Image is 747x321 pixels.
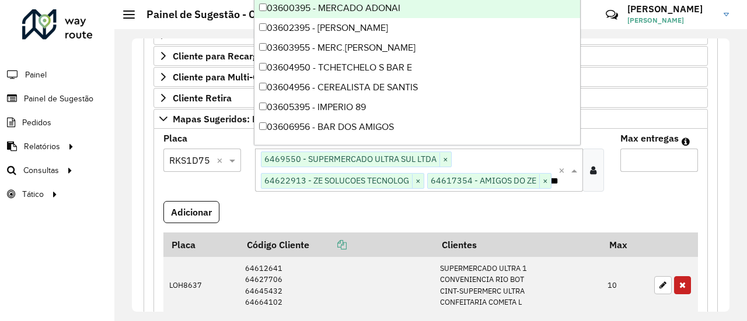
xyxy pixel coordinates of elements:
span: Cliente para Recarga [173,51,263,61]
a: Cliente para Multi-CDD/Internalização [153,67,708,87]
div: 03607495 - [PERSON_NAME] [254,137,580,157]
span: Clear all [217,153,226,167]
span: Cliente para Multi-CDD/Internalização [173,72,337,82]
h3: [PERSON_NAME] [627,3,715,15]
span: Painel de Sugestão [24,93,93,105]
span: [PERSON_NAME] [627,15,715,26]
label: Max entregas [620,131,679,145]
span: Relatórios [24,140,60,153]
h2: Painel de Sugestão - Criar registro [135,8,313,21]
em: Máximo de clientes que serão colocados na mesma rota com os clientes informados [682,137,690,146]
div: 03603955 - MERC.[PERSON_NAME] [254,38,580,58]
span: Tático [22,188,44,200]
th: Placa [163,232,239,257]
span: Mapas Sugeridos: Placa-Cliente [173,114,310,124]
a: Copiar [309,239,347,251]
span: Pedidos [22,117,51,129]
span: 64617354 - AMIGOS DO ZE [428,174,539,188]
span: × [412,174,424,188]
td: SUPERMERCADO ULTRA 1 CONVENIENCIA RIO BOT CINT-SUPERMERC ULTRA CONFEITARIA COMETA L [434,257,602,313]
span: Cliente Retira [173,93,232,103]
th: Clientes [434,232,602,257]
div: 03606956 - BAR DOS AMIGOS [254,117,580,137]
button: Adicionar [163,201,219,223]
th: Max [602,232,648,257]
a: Cliente Retira [153,88,708,108]
td: 10 [602,257,648,313]
span: × [539,174,551,188]
span: 64622913 - ZE SOLUCOES TECNOLOG [261,174,412,188]
div: 03605395 - IMPERIO 89 [254,97,580,117]
span: × [439,153,451,167]
span: Painel [25,69,47,81]
span: Preservar Cliente - Devem ficar no buffer, não roteirizar [173,30,410,40]
a: Contato Rápido [599,2,624,27]
td: LOH8637 [163,257,239,313]
label: Placa [163,131,187,145]
span: 6469550 - SUPERMERCADO ULTRA SUL LTDA [261,152,439,166]
div: 03604950 - TCHETCHELO S BAR E [254,58,580,77]
div: 03602395 - [PERSON_NAME] [254,18,580,38]
a: Mapas Sugeridos: Placa-Cliente [153,109,708,129]
a: Cliente para Recarga [153,46,708,66]
td: 64612641 64627706 64645432 64664102 [239,257,434,313]
span: Clear all [558,163,568,177]
th: Código Cliente [239,232,434,257]
div: 03604956 - CEREALISTA DE SANTIS [254,77,580,97]
span: Consultas [23,164,59,177]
